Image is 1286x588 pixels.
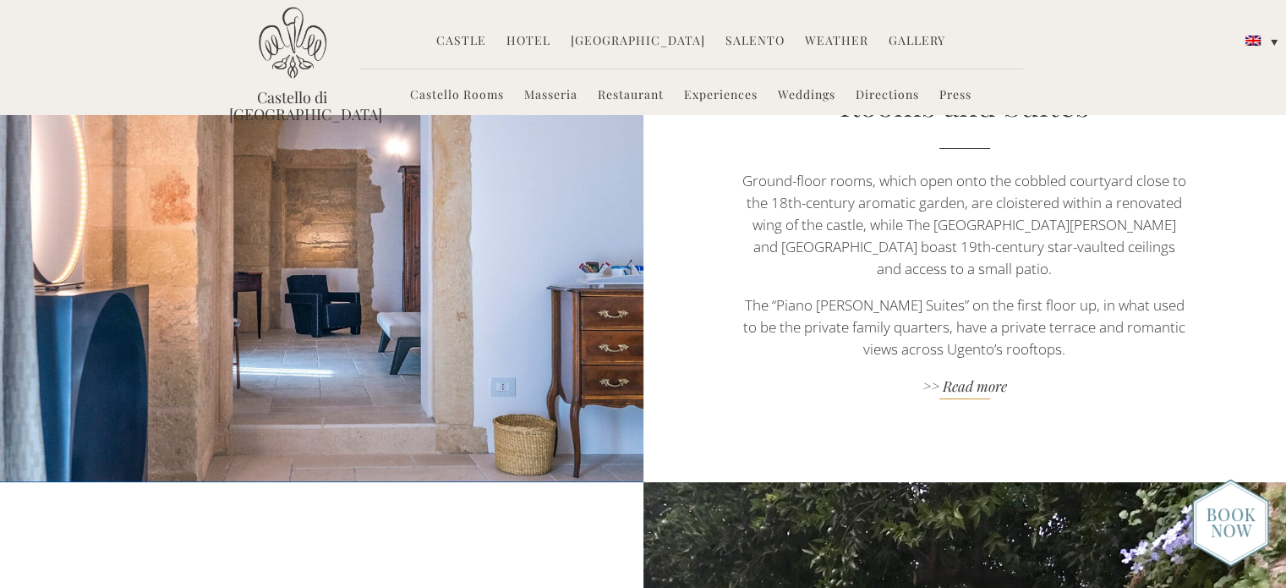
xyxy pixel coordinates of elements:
img: Castello di Ugento [259,7,326,79]
p: The “Piano [PERSON_NAME] Suites” on the first floor up, in what used to be the private family qua... [740,294,1190,360]
a: Castello di [GEOGRAPHIC_DATA] [229,89,356,123]
a: Masseria [524,86,577,106]
a: >> Read more [740,376,1190,399]
img: new-booknow.png [1192,479,1269,567]
img: English [1245,36,1261,46]
a: Weddings [778,86,835,106]
p: Ground-floor rooms, which open onto the cobbled courtyard close to the 18th-century aromatic gard... [740,170,1190,280]
a: Castello Rooms [410,86,504,106]
a: Hotel [506,32,550,52]
a: Experiences [684,86,758,106]
a: Weather [805,32,868,52]
a: Restaurant [598,86,664,106]
a: Salento [725,32,785,52]
a: Directions [856,86,919,106]
a: Press [939,86,971,106]
a: Gallery [889,32,945,52]
a: [GEOGRAPHIC_DATA] [571,32,705,52]
a: Castle [436,32,486,52]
